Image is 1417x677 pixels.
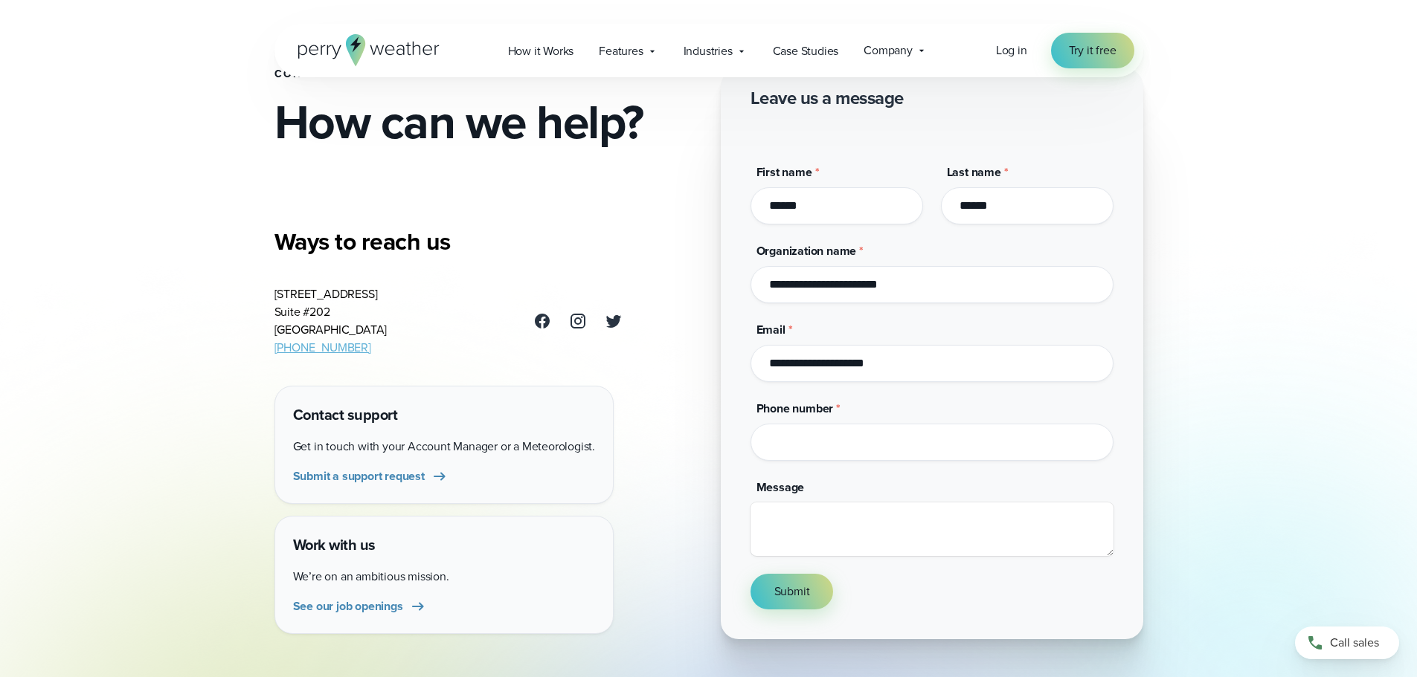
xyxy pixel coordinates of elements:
[293,534,595,556] h4: Work with us
[599,42,643,60] span: Features
[293,467,425,485] span: Submit a support request
[293,438,595,456] p: Get in touch with your Account Manager or a Meteorologist.
[760,36,852,66] a: Case Studies
[774,583,810,600] span: Submit
[1051,33,1134,68] a: Try it free
[773,42,839,60] span: Case Studies
[293,597,427,615] a: See our job openings
[751,574,834,609] button: Submit
[274,285,388,357] address: [STREET_ADDRESS] Suite #202 [GEOGRAPHIC_DATA]
[756,163,812,181] span: First name
[274,227,623,256] h3: Ways to reach us
[293,404,595,426] h4: Contact support
[751,86,904,110] h2: Leave us a message
[495,36,587,66] a: How it Works
[864,42,913,59] span: Company
[1295,626,1399,659] a: Call sales
[293,597,403,615] span: See our job openings
[508,42,574,60] span: How it Works
[756,479,805,496] span: Message
[1069,42,1116,59] span: Try it free
[947,163,1001,181] span: Last name
[274,339,371,356] a: [PHONE_NUMBER]
[684,42,733,60] span: Industries
[274,68,697,80] h1: Contact Us
[1330,634,1379,652] span: Call sales
[274,98,697,146] h2: How can we help?
[293,568,595,586] p: We’re on an ambitious mission.
[756,400,834,417] span: Phone number
[293,467,449,485] a: Submit a support request
[756,242,857,259] span: Organization name
[996,42,1027,59] a: Log in
[756,321,785,338] span: Email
